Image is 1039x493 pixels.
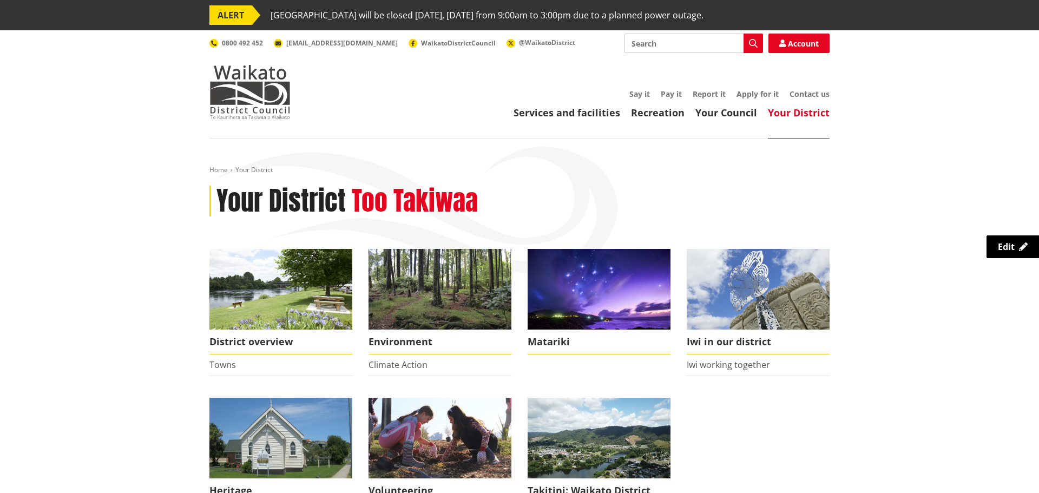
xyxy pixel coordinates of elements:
a: Your District [768,106,830,119]
a: WaikatoDistrictCouncil [409,38,496,48]
nav: breadcrumb [209,166,830,175]
a: Home [209,165,228,174]
a: Account [768,34,830,53]
img: Waikato District Council - Te Kaunihera aa Takiwaa o Waikato [209,65,291,119]
span: Edit [998,241,1015,253]
a: Environment [369,249,511,354]
span: [GEOGRAPHIC_DATA] will be closed [DATE], [DATE] from 9:00am to 3:00pm due to a planned power outage. [271,5,703,25]
input: Search input [624,34,763,53]
a: Matariki [528,249,670,354]
span: District overview [209,330,352,354]
img: Matariki over Whiaangaroa [528,249,670,330]
a: Turangawaewae Ngaruawahia Iwi in our district [687,249,830,354]
img: Turangawaewae Ngaruawahia [687,249,830,330]
a: Apply for it [736,89,779,99]
a: Recreation [631,106,685,119]
img: Raglan Church [209,398,352,478]
img: volunteer icon [369,398,511,478]
a: Contact us [790,89,830,99]
img: Ngaruawahia 0015 [209,249,352,330]
span: [EMAIL_ADDRESS][DOMAIN_NAME] [286,38,398,48]
a: Ngaruawahia 0015 District overview [209,249,352,354]
span: Your District [235,165,273,174]
img: ngaaruawaahia [528,398,670,478]
a: Iwi working together [687,359,770,371]
a: Climate Action [369,359,428,371]
a: @WaikatoDistrict [507,38,575,47]
span: Matariki [528,330,670,354]
h1: Your District [216,186,346,217]
a: Report it [693,89,726,99]
span: Iwi in our district [687,330,830,354]
a: Say it [629,89,650,99]
span: ALERT [209,5,252,25]
span: 0800 492 452 [222,38,263,48]
a: 0800 492 452 [209,38,263,48]
a: [EMAIL_ADDRESS][DOMAIN_NAME] [274,38,398,48]
span: WaikatoDistrictCouncil [421,38,496,48]
a: Edit [987,235,1039,258]
span: Environment [369,330,511,354]
a: Pay it [661,89,682,99]
img: biodiversity- Wright's Bush_16x9 crop [369,249,511,330]
a: Towns [209,359,236,371]
a: Your Council [695,106,757,119]
a: Services and facilities [514,106,620,119]
h2: Too Takiwaa [352,186,478,217]
span: @WaikatoDistrict [519,38,575,47]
